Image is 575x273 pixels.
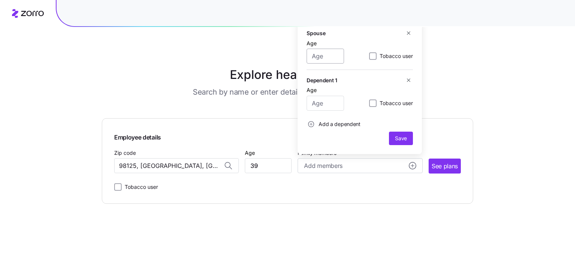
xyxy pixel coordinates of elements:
label: Age [307,39,317,47]
label: Tobacco user [377,99,413,108]
span: See plans [432,162,458,171]
svg: add icon [308,121,314,127]
button: Save [389,132,413,145]
span: Employee details [114,131,161,142]
input: Age [307,49,344,64]
button: Add membersadd icon [298,158,422,173]
button: Add a dependent [307,117,360,132]
label: Age [245,149,255,157]
svg: add icon [409,162,416,169]
label: Age [307,86,317,94]
span: Add a dependent [319,120,360,128]
h1: Explore health plans [121,66,455,84]
input: Age [245,158,292,173]
label: Zip code [114,149,136,157]
span: Family members [298,149,422,157]
div: Add membersadd icon [298,20,422,154]
button: See plans [429,159,461,174]
input: Age [307,96,344,111]
label: Tobacco user [377,52,413,61]
input: Zip code [114,158,239,173]
span: Add members [304,161,342,171]
h5: Spouse [307,29,325,37]
span: Save [395,135,407,142]
h3: Search by name or enter details to see what’s available [193,87,382,97]
h5: Dependent 1 [307,76,337,84]
label: Tobacco user [122,182,158,191]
